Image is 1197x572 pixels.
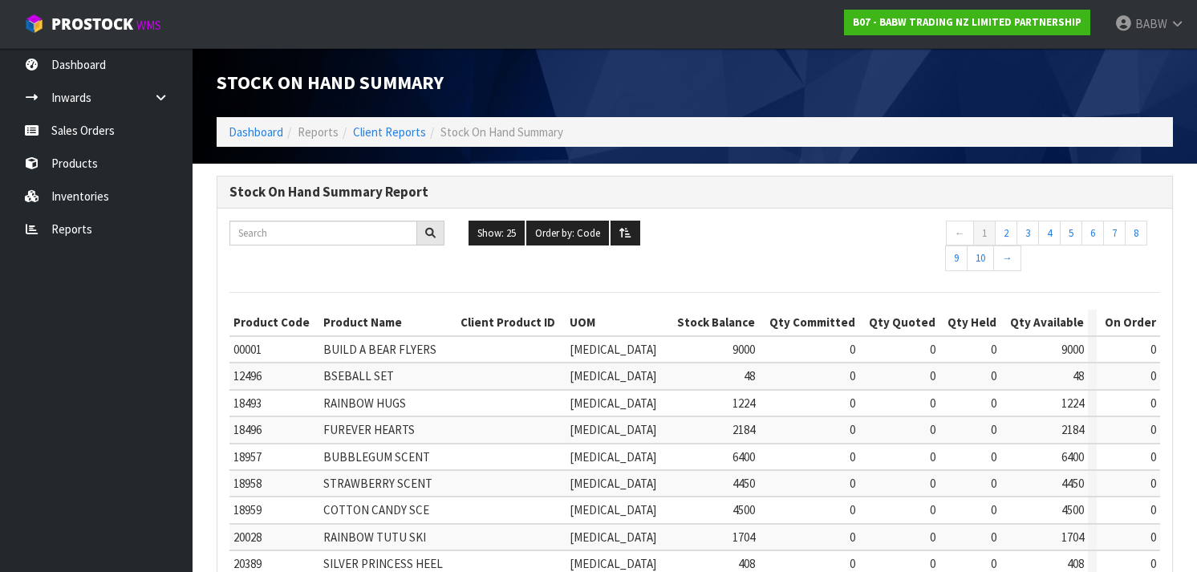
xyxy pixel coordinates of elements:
[946,221,1161,275] nav: Page navigation
[967,245,994,271] a: 10
[1016,221,1039,246] a: 3
[1038,221,1061,246] a: 4
[995,221,1017,246] a: 2
[1097,310,1160,335] th: On Order
[1061,396,1084,411] span: 1224
[991,368,996,383] span: 0
[570,368,656,383] span: [MEDICAL_DATA]
[323,529,426,545] span: RAINBOW TUTU SKI
[298,124,339,140] span: Reports
[570,342,656,357] span: [MEDICAL_DATA]
[233,342,262,357] span: 00001
[233,502,262,517] span: 18959
[1150,396,1156,411] span: 0
[930,529,935,545] span: 0
[570,476,656,491] span: [MEDICAL_DATA]
[850,529,855,545] span: 0
[973,221,996,246] a: 1
[930,368,935,383] span: 0
[323,396,406,411] span: RAINBOW HUGS
[930,422,935,437] span: 0
[850,502,855,517] span: 0
[1103,221,1126,246] a: 7
[1150,342,1156,357] span: 0
[1081,221,1104,246] a: 6
[217,71,444,94] span: Stock On Hand Summary
[850,422,855,437] span: 0
[850,396,855,411] span: 0
[1150,449,1156,464] span: 0
[1061,476,1084,491] span: 4450
[233,529,262,545] span: 20028
[1150,476,1156,491] span: 0
[469,221,525,246] button: Show: 25
[229,310,319,335] th: Product Code
[738,556,755,571] span: 408
[1150,556,1156,571] span: 0
[991,556,996,571] span: 0
[853,15,1081,29] strong: B07 - BABW TRADING NZ LIMITED PARTNERSHIP
[1061,502,1084,517] span: 4500
[1061,449,1084,464] span: 6400
[229,221,417,245] input: Search
[136,18,161,33] small: WMS
[930,449,935,464] span: 0
[850,368,855,383] span: 0
[939,310,1000,335] th: Qty Held
[570,449,656,464] span: [MEDICAL_DATA]
[850,342,855,357] span: 0
[1061,342,1084,357] span: 9000
[319,310,456,335] th: Product Name
[456,310,566,335] th: Client Product ID
[570,422,656,437] span: [MEDICAL_DATA]
[732,529,755,545] span: 1704
[945,245,968,271] a: 9
[24,14,44,34] img: cube-alt.png
[323,449,430,464] span: BUBBLEGUM SCENT
[930,556,935,571] span: 0
[1000,310,1088,335] th: Qty Available
[993,245,1021,271] a: →
[732,476,755,491] span: 4450
[526,221,609,246] button: Order by: Code
[859,310,939,335] th: Qty Quoted
[229,185,1160,200] h3: Stock On Hand Summary Report
[353,124,426,140] a: Client Reports
[233,396,262,411] span: 18493
[323,476,432,491] span: STRAWBERRY SCENT
[570,396,656,411] span: [MEDICAL_DATA]
[1061,422,1084,437] span: 2184
[566,310,667,335] th: UOM
[930,476,935,491] span: 0
[991,529,996,545] span: 0
[732,422,755,437] span: 2184
[323,422,415,437] span: FUREVER HEARTS
[930,342,935,357] span: 0
[991,476,996,491] span: 0
[744,368,755,383] span: 48
[323,368,394,383] span: BSEBALL SET
[991,396,996,411] span: 0
[1150,422,1156,437] span: 0
[732,342,755,357] span: 9000
[233,449,262,464] span: 18957
[1135,16,1167,31] span: BABW
[570,529,656,545] span: [MEDICAL_DATA]
[1060,221,1082,246] a: 5
[233,476,262,491] span: 18958
[323,502,429,517] span: COTTON CANDY SCE
[229,124,283,140] a: Dashboard
[1125,221,1147,246] a: 8
[667,310,760,335] th: Stock Balance
[1061,529,1084,545] span: 1704
[233,556,262,571] span: 20389
[991,422,996,437] span: 0
[850,449,855,464] span: 0
[850,556,855,571] span: 0
[1150,368,1156,383] span: 0
[850,476,855,491] span: 0
[732,396,755,411] span: 1224
[1150,502,1156,517] span: 0
[233,422,262,437] span: 18496
[323,342,436,357] span: BUILD A BEAR FLYERS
